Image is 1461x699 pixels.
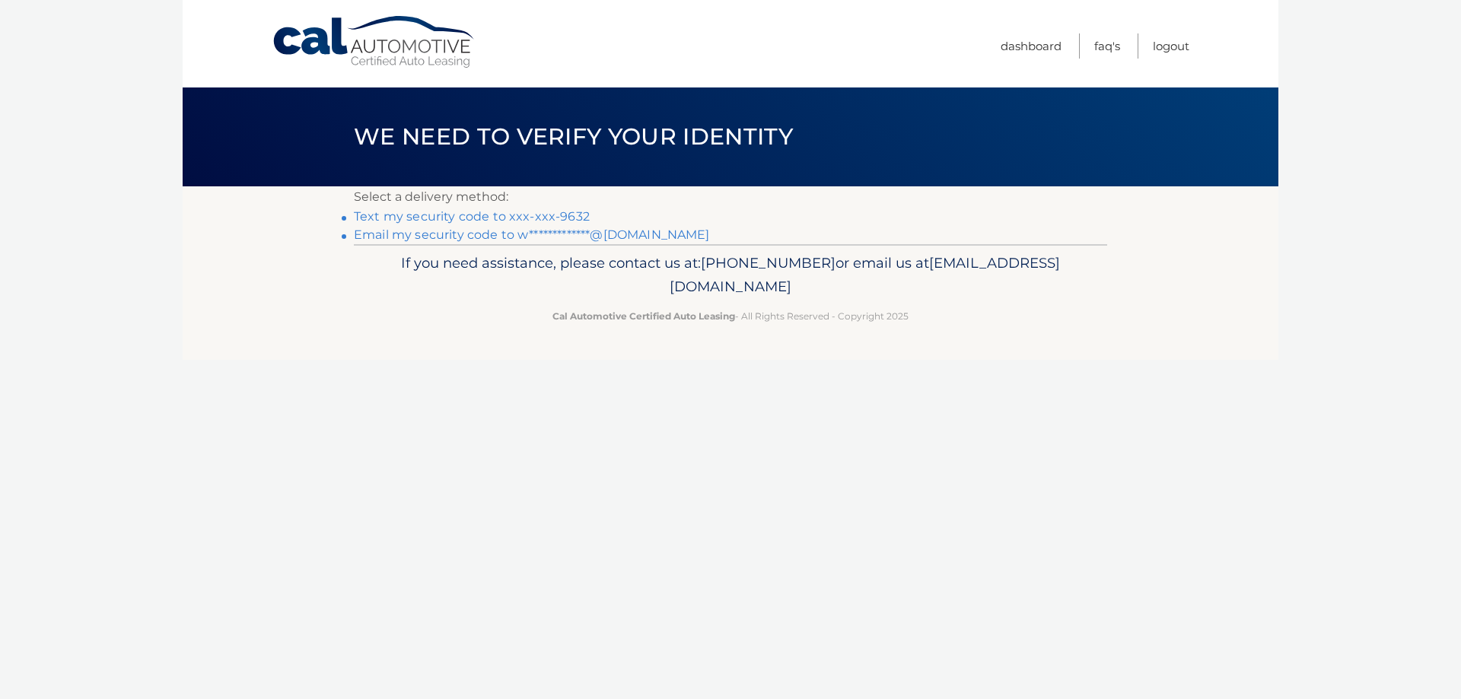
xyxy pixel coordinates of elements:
a: Cal Automotive [272,15,477,69]
p: Select a delivery method: [354,186,1107,208]
span: [PHONE_NUMBER] [701,254,836,272]
strong: Cal Automotive Certified Auto Leasing [552,310,735,322]
a: FAQ's [1094,33,1120,59]
a: Dashboard [1001,33,1062,59]
p: - All Rights Reserved - Copyright 2025 [364,308,1097,324]
span: We need to verify your identity [354,122,793,151]
a: Logout [1153,33,1189,59]
a: Text my security code to xxx-xxx-9632 [354,209,590,224]
p: If you need assistance, please contact us at: or email us at [364,251,1097,300]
